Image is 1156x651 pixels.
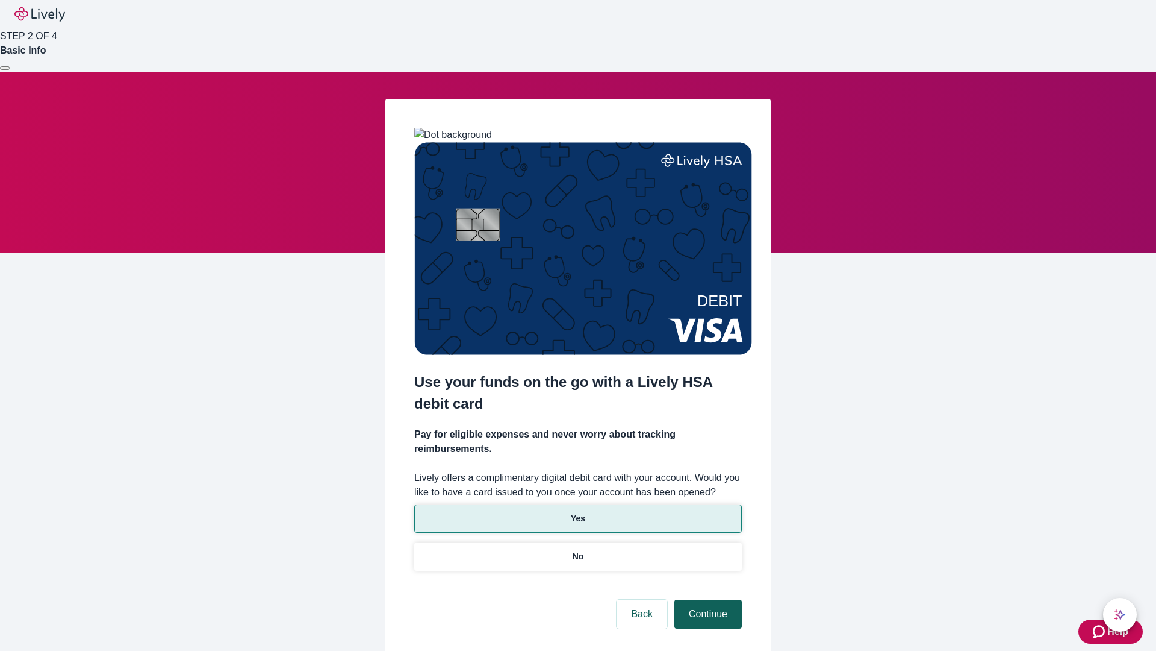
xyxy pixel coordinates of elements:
svg: Lively AI Assistant [1114,609,1126,621]
img: Lively [14,7,65,22]
span: Help [1107,624,1128,639]
img: Debit card [414,142,752,355]
button: No [414,542,742,571]
button: chat [1103,598,1137,632]
p: No [573,550,584,563]
label: Lively offers a complimentary digital debit card with your account. Would you like to have a card... [414,471,742,500]
h4: Pay for eligible expenses and never worry about tracking reimbursements. [414,427,742,456]
img: Dot background [414,128,492,142]
button: Back [617,600,667,629]
h2: Use your funds on the go with a Lively HSA debit card [414,371,742,415]
button: Zendesk support iconHelp [1078,620,1143,644]
button: Continue [674,600,742,629]
svg: Zendesk support icon [1093,624,1107,639]
button: Yes [414,505,742,533]
p: Yes [571,512,585,525]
